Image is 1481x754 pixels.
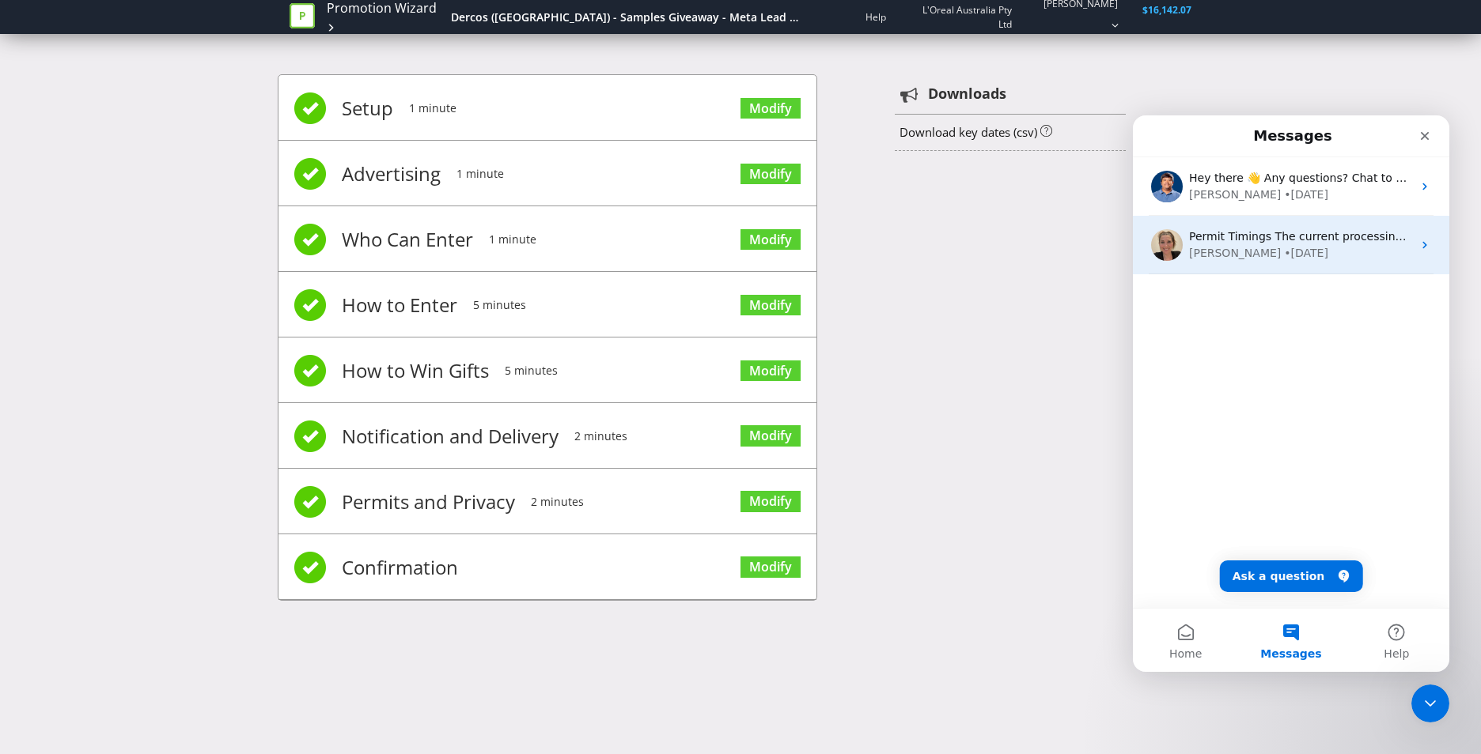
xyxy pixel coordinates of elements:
[1133,115,1449,672] iframe: Intercom live chat
[740,360,801,382] a: Modify
[342,142,441,205] span: Advertising
[127,533,188,544] span: Messages
[740,425,801,447] a: Modify
[451,9,805,25] div: Dercos ([GEOGRAPHIC_DATA]) - Samples Giveaway - Meta Lead Gen
[740,556,801,578] a: Modify
[456,142,504,205] span: 1 minute
[740,491,801,512] a: Modify
[865,10,886,24] a: Help
[251,533,276,544] span: Help
[409,77,456,140] span: 1 minute
[105,493,210,556] button: Messages
[211,493,316,556] button: Help
[151,130,195,146] div: • [DATE]
[505,339,558,402] span: 5 minutes
[56,71,148,88] div: [PERSON_NAME]
[908,3,1012,30] span: L'Oreal Australia Pty Ltd
[342,405,559,468] span: Notification and Delivery
[87,445,230,477] button: Ask a question
[1411,684,1449,722] iframe: Intercom live chat
[342,470,515,533] span: Permits and Privacy
[36,533,69,544] span: Home
[473,273,526,337] span: 5 minutes
[900,124,1037,140] a: Download key dates (csv)
[56,56,767,69] span: Hey there 👋 Any questions? Chat to us here for advice, or check out the help centre for more tips...
[574,405,627,468] span: 2 minutes
[18,114,50,145] img: Profile image for Emma
[900,86,919,104] tspan: 
[342,536,458,599] span: Confirmation
[151,71,195,88] div: • [DATE]
[928,84,1006,104] strong: Downloads
[740,229,801,251] a: Modify
[489,208,536,271] span: 1 minute
[342,339,489,402] span: How to Win Gifts
[56,130,148,146] div: [PERSON_NAME]
[342,77,393,140] span: Setup
[1142,3,1191,17] span: $16,142.07
[740,164,801,185] a: Modify
[342,208,473,271] span: Who Can Enter
[740,295,801,316] a: Modify
[740,98,801,119] a: Modify
[342,273,457,337] span: How to Enter
[531,470,584,533] span: 2 minutes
